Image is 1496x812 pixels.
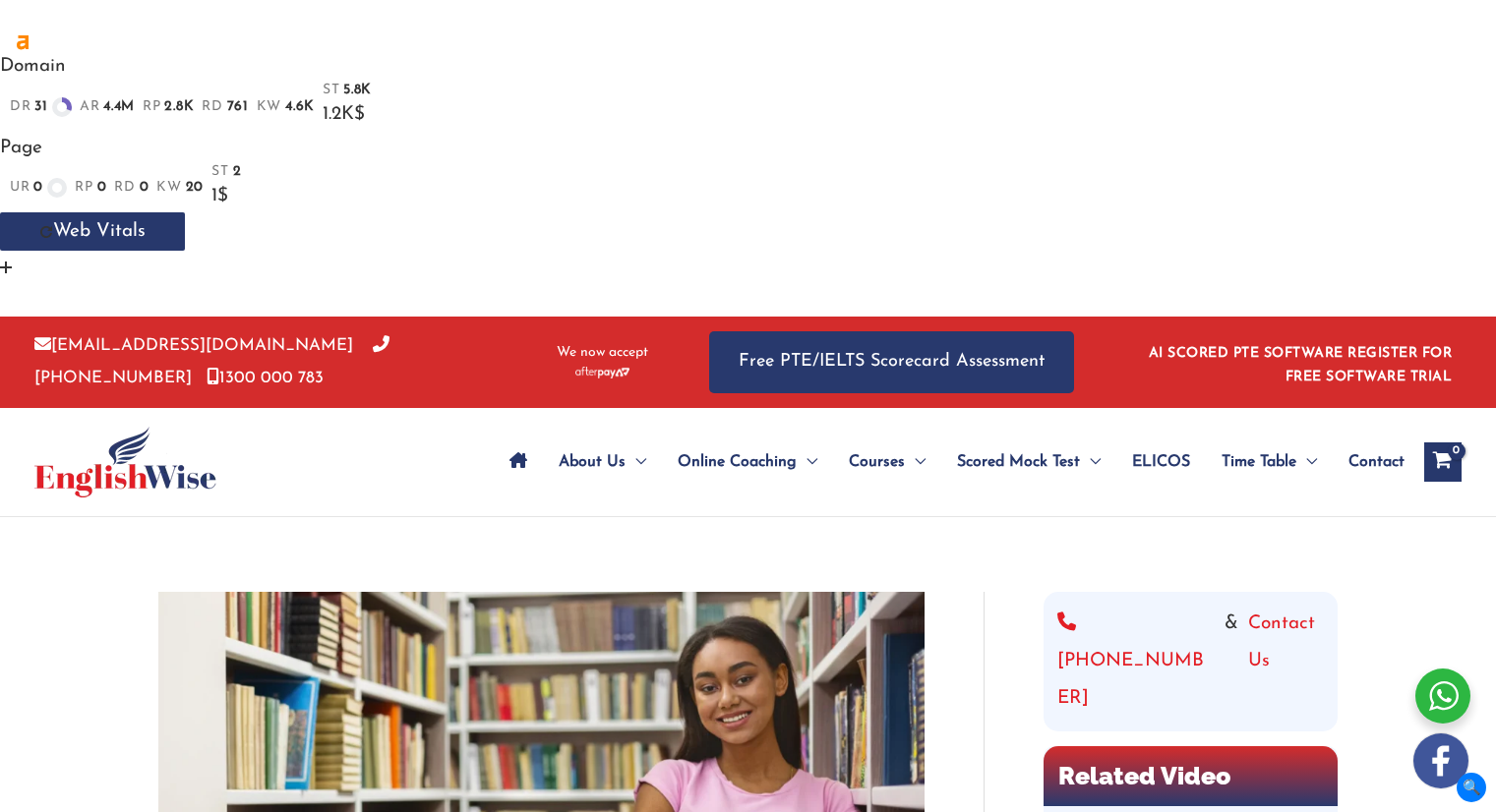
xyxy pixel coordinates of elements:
a: Scored Mock TestMenu Toggle [941,428,1116,496]
span: Scored Mock Test [957,428,1080,496]
span: Menu Toggle [797,428,817,496]
a: About UsMenu Toggle [543,428,662,496]
span: Menu Toggle [905,428,926,496]
nav: Site Navigation: Main Menu [494,428,1405,496]
a: rp0 [75,180,106,196]
img: cropped-ew-logo [34,427,216,497]
span: 0 [97,180,107,196]
a: Contact [1333,428,1405,496]
div: & [1057,606,1324,718]
span: ur [10,180,30,196]
span: rp [75,180,92,196]
span: dr [10,99,30,115]
span: 31 [34,99,47,115]
a: kw4.6K [257,99,315,115]
span: 2 [233,164,242,180]
a: dr31 [10,97,72,117]
span: Menu Toggle [1296,428,1317,496]
a: View Shopping Cart, empty [1424,442,1462,482]
a: AI SCORED PTE SOFTWARE REGISTER FOR FREE SOFTWARE TRIAL [1149,346,1453,384]
a: Online CoachingMenu Toggle [662,428,833,496]
aside: Header Widget 1 [1137,330,1462,394]
a: st5.8K [323,83,372,98]
a: Contact Us [1248,606,1324,718]
span: Menu Toggle [1080,428,1101,496]
span: Courses [849,428,905,496]
a: ur0 [10,178,67,198]
span: 🔍 [1457,773,1486,802]
span: Online Coaching [678,428,797,496]
span: st [323,83,339,98]
a: rd0 [114,180,149,196]
a: 1300 000 783 [207,370,324,386]
h2: Related Video [1044,746,1338,806]
span: Contact [1348,428,1405,496]
span: ELICOS [1132,428,1190,496]
a: CoursesMenu Toggle [833,428,941,496]
img: Afterpay-Logo [575,367,629,377]
span: 4.4M [103,99,135,115]
a: rd761 [202,99,249,115]
span: rd [114,180,135,196]
a: Time TableMenu Toggle [1206,428,1333,496]
span: 20 [186,180,204,196]
span: 0 [140,180,150,196]
span: 0 [33,180,43,196]
a: kw20 [156,180,204,196]
span: About Us [559,428,626,496]
div: 1$ [211,180,241,212]
a: st2 [211,164,241,180]
img: white-facebook.png [1413,733,1468,788]
span: Time Table [1222,428,1296,496]
span: Menu Toggle [626,428,646,496]
a: rp2.8K [143,99,194,115]
a: [PHONE_NUMBER] [1057,606,1215,718]
span: We now accept [557,343,648,363]
span: 761 [227,99,249,115]
span: 5.8K [343,83,372,98]
a: ar4.4M [80,99,135,115]
span: ar [80,99,99,115]
div: 1.2K$ [323,98,372,131]
a: Free PTE/IELTS Scorecard Assessment [709,331,1074,393]
a: [EMAIL_ADDRESS][DOMAIN_NAME] [34,337,353,354]
span: rp [143,99,160,115]
a: ELICOS [1116,428,1206,496]
span: Web Vitals [53,222,146,241]
span: 4.6K [285,99,315,115]
span: kw [257,99,281,115]
span: 2.8K [164,99,194,115]
span: rd [202,99,222,115]
span: st [211,164,228,180]
span: kw [156,180,181,196]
